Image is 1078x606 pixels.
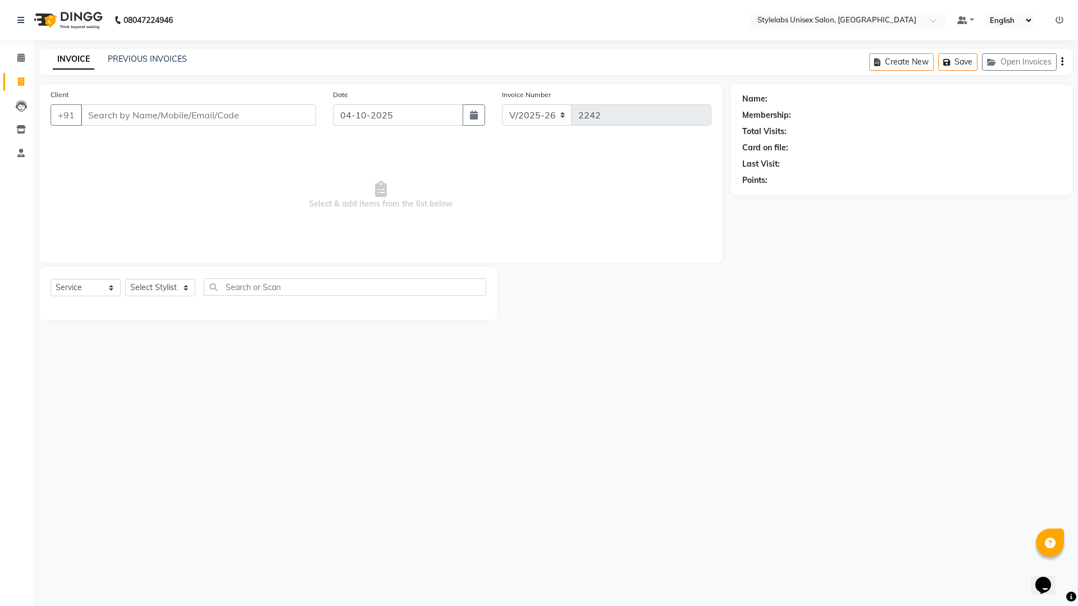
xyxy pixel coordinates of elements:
a: PREVIOUS INVOICES [108,54,187,64]
a: INVOICE [53,49,94,70]
button: +91 [51,104,82,126]
input: Search or Scan [204,278,486,296]
span: Select & add items from the list below [51,139,711,251]
button: Create New [869,53,934,71]
label: Date [333,90,348,100]
img: logo [29,4,106,36]
label: Invoice Number [502,90,551,100]
label: Client [51,90,68,100]
div: Card on file: [742,142,788,154]
iframe: chat widget [1031,561,1067,595]
div: Last Visit: [742,158,780,170]
div: Total Visits: [742,126,787,137]
input: Search by Name/Mobile/Email/Code [81,104,316,126]
button: Open Invoices [982,53,1057,71]
div: Membership: [742,109,791,121]
div: Points: [742,175,768,186]
div: Name: [742,93,768,105]
button: Save [938,53,977,71]
b: 08047224946 [124,4,173,36]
